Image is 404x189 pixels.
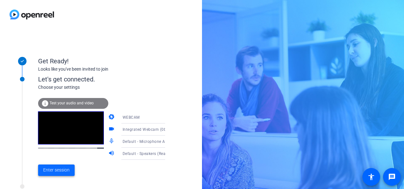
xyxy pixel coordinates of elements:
mat-icon: videocam [108,126,116,133]
mat-icon: accessibility [367,173,375,181]
button: Enter session [38,164,75,176]
span: Default - Speakers (Realtek(R) Audio) [123,151,191,156]
span: Test your audio and video [50,101,94,105]
div: Let's get connected. [38,74,178,84]
span: Default - Microphone Array (Realtek(R) Audio) [123,139,207,144]
span: Enter session [43,167,70,173]
span: WEBCAM [123,115,140,120]
mat-icon: info [41,100,49,107]
div: Looks like you've been invited to join [38,66,165,73]
div: Choose your settings [38,84,178,91]
span: Integrated Webcam (0bda:5581) [123,127,183,132]
mat-icon: message [388,173,396,181]
mat-icon: volume_up [108,150,116,157]
div: Get Ready! [38,56,165,66]
mat-icon: mic_none [108,138,116,145]
mat-icon: camera [108,114,116,121]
